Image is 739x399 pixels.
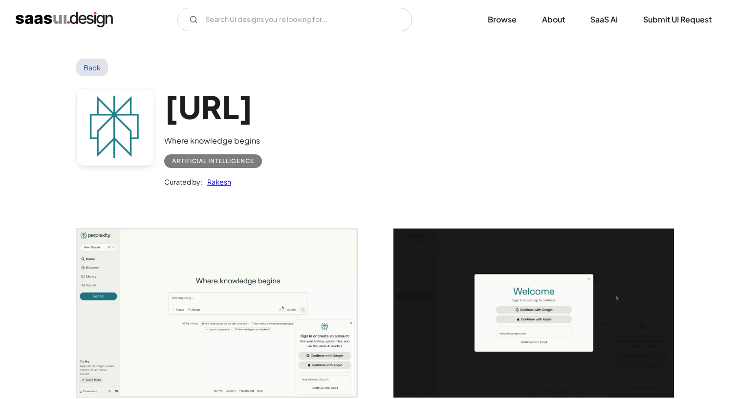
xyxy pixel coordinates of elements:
[579,9,630,30] a: SaaS Ai
[16,12,113,27] a: home
[393,229,674,397] a: open lightbox
[164,88,262,126] h1: [URL]
[530,9,577,30] a: About
[476,9,528,30] a: Browse
[172,155,254,167] div: Artificial Intelligence
[177,8,412,31] input: Search UI designs you're looking for...
[77,229,357,397] a: open lightbox
[76,59,108,76] a: Back
[164,135,262,147] div: Where knowledge begins
[393,229,674,397] img: 65b9d3bd40d97bb4e9ee2fbe_perplexity%20sign%20in.jpg
[164,176,202,188] div: Curated by:
[177,8,412,31] form: Email Form
[631,9,723,30] a: Submit UI Request
[202,176,231,188] a: Rakesh
[77,229,357,397] img: 65b9d3bdf19451c686cb9749_perplexity%20home%20page.jpg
